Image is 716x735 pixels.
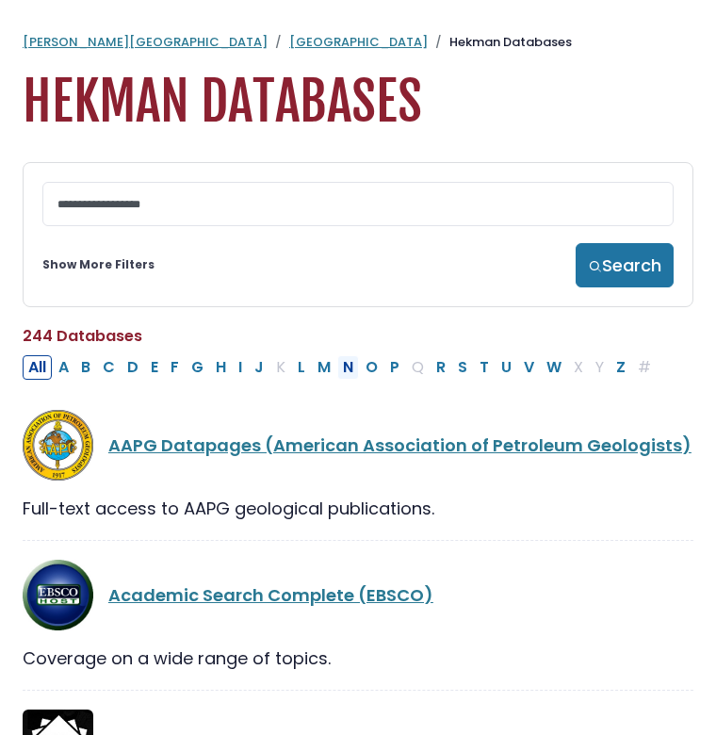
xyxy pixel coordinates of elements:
button: Filter Results W [541,355,567,380]
button: Filter Results L [292,355,311,380]
a: [PERSON_NAME][GEOGRAPHIC_DATA] [23,33,268,51]
button: Filter Results J [249,355,269,380]
input: Search database by title or keyword [42,182,674,226]
button: Filter Results M [312,355,336,380]
button: Filter Results H [210,355,232,380]
button: Filter Results D [122,355,144,380]
button: Filter Results N [337,355,359,380]
button: All [23,355,52,380]
button: Filter Results U [496,355,517,380]
div: Coverage on a wide range of topics. [23,645,693,671]
h1: Hekman Databases [23,71,693,134]
div: Alpha-list to filter by first letter of database name [23,354,659,378]
button: Search [576,243,674,287]
a: [GEOGRAPHIC_DATA] [289,33,428,51]
div: Full-text access to AAPG geological publications. [23,496,693,521]
button: Filter Results G [186,355,209,380]
button: Filter Results P [384,355,405,380]
button: Filter Results E [145,355,164,380]
button: Filter Results I [233,355,248,380]
button: Filter Results Z [610,355,631,380]
span: 244 Databases [23,325,142,347]
a: Show More Filters [42,256,155,273]
button: Filter Results C [97,355,121,380]
button: Filter Results F [165,355,185,380]
button: Filter Results T [474,355,495,380]
button: Filter Results O [360,355,383,380]
li: Hekman Databases [428,33,572,52]
nav: breadcrumb [23,33,693,52]
button: Filter Results R [431,355,451,380]
button: Filter Results A [53,355,74,380]
a: AAPG Datapages (American Association of Petroleum Geologists) [108,433,692,457]
button: Filter Results V [518,355,540,380]
a: Academic Search Complete (EBSCO) [108,583,433,607]
button: Filter Results B [75,355,96,380]
button: Filter Results S [452,355,473,380]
